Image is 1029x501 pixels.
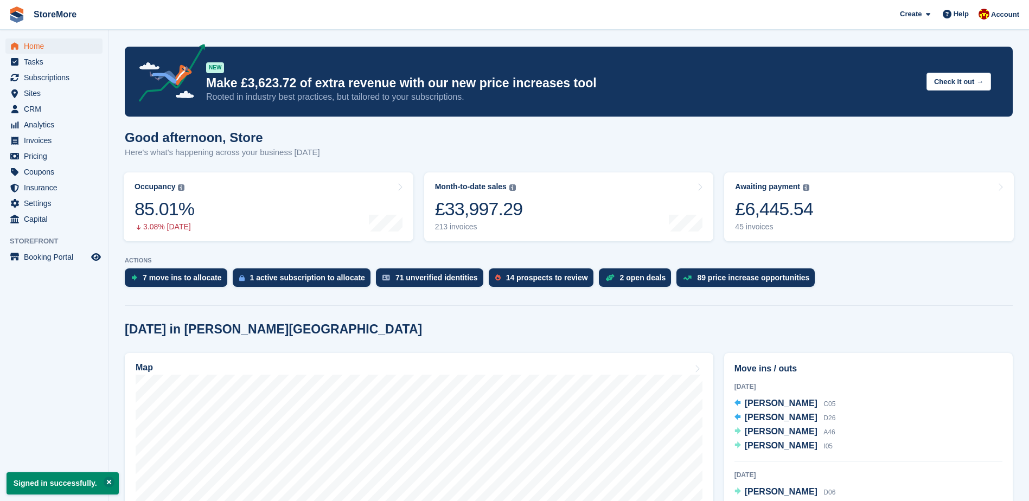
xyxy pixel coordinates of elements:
div: 213 invoices [435,222,523,232]
p: Rooted in industry best practices, but tailored to your subscriptions. [206,91,918,103]
h1: Good afternoon, Store [125,130,320,145]
a: Month-to-date sales £33,997.29 213 invoices [424,172,714,241]
div: 2 open deals [620,273,666,282]
p: Signed in successfully. [7,472,119,494]
img: Store More Team [979,9,989,20]
span: [PERSON_NAME] [745,413,817,422]
a: menu [5,38,103,54]
a: menu [5,211,103,227]
a: menu [5,86,103,101]
a: Awaiting payment £6,445.54 45 invoices [724,172,1014,241]
h2: Move ins / outs [734,362,1002,375]
a: menu [5,101,103,117]
img: stora-icon-8386f47178a22dfd0bd8f6a31ec36ba5ce8667c1dd55bd0f319d3a0aa187defe.svg [9,7,25,23]
a: 89 price increase opportunities [676,268,820,292]
span: Account [991,9,1019,20]
span: [PERSON_NAME] [745,487,817,496]
a: 2 open deals [599,268,677,292]
span: Subscriptions [24,70,89,85]
div: 85.01% [135,198,194,220]
span: Capital [24,211,89,227]
div: 7 move ins to allocate [143,273,222,282]
a: menu [5,149,103,164]
a: menu [5,133,103,148]
img: active_subscription_to_allocate_icon-d502201f5373d7db506a760aba3b589e785aa758c864c3986d89f69b8ff3... [239,274,245,281]
a: 14 prospects to review [489,268,599,292]
a: menu [5,164,103,179]
span: I05 [823,442,833,450]
a: menu [5,249,103,265]
div: Occupancy [135,182,175,191]
a: menu [5,196,103,211]
span: Analytics [24,117,89,132]
span: D06 [823,489,835,496]
div: Awaiting payment [735,182,800,191]
a: [PERSON_NAME] A46 [734,425,835,439]
div: [DATE] [734,382,1002,391]
a: Preview store [90,251,103,264]
span: C05 [823,400,835,408]
a: menu [5,54,103,69]
a: StoreMore [29,5,81,23]
span: Create [900,9,922,20]
a: [PERSON_NAME] D06 [734,485,836,499]
img: move_ins_to_allocate_icon-fdf77a2bb77ea45bf5b3d319d69a93e2d87916cf1d5bf7949dd705db3b84f3ca.svg [131,274,137,281]
span: Home [24,38,89,54]
p: ACTIONS [125,257,1013,264]
a: menu [5,117,103,132]
span: Help [954,9,969,20]
span: Invoices [24,133,89,148]
span: D26 [823,414,835,422]
span: Booking Portal [24,249,89,265]
div: [DATE] [734,470,1002,480]
a: 71 unverified identities [376,268,489,292]
img: verify_identity-adf6edd0f0f0b5bbfe63781bf79b02c33cf7c696d77639b501bdc392416b5a36.svg [382,274,390,281]
img: price_increase_opportunities-93ffe204e8149a01c8c9dc8f82e8f89637d9d84a8eef4429ea346261dce0b2c0.svg [683,275,692,280]
button: Check it out → [926,73,991,91]
span: CRM [24,101,89,117]
p: Make £3,623.72 of extra revenue with our new price increases tool [206,75,918,91]
span: Settings [24,196,89,211]
div: 45 invoices [735,222,813,232]
a: menu [5,70,103,85]
a: [PERSON_NAME] I05 [734,439,833,453]
div: 89 price increase opportunities [697,273,809,282]
span: Sites [24,86,89,101]
img: prospect-51fa495bee0391a8d652442698ab0144808aea92771e9ea1ae160a38d050c398.svg [495,274,501,281]
a: Occupancy 85.01% 3.08% [DATE] [124,172,413,241]
span: Coupons [24,164,89,179]
a: menu [5,180,103,195]
div: £6,445.54 [735,198,813,220]
div: 3.08% [DATE] [135,222,194,232]
img: icon-info-grey-7440780725fd019a000dd9b08b2336e03edf1995a4989e88bcd33f0948082b44.svg [509,184,516,191]
div: 71 unverified identities [395,273,478,282]
div: Month-to-date sales [435,182,507,191]
h2: [DATE] in [PERSON_NAME][GEOGRAPHIC_DATA] [125,322,422,337]
a: 7 move ins to allocate [125,268,233,292]
img: deal-1b604bf984904fb50ccaf53a9ad4b4a5d6e5aea283cecdc64d6e3604feb123c2.svg [605,274,615,281]
div: £33,997.29 [435,198,523,220]
img: icon-info-grey-7440780725fd019a000dd9b08b2336e03edf1995a4989e88bcd33f0948082b44.svg [803,184,809,191]
span: Insurance [24,180,89,195]
img: icon-info-grey-7440780725fd019a000dd9b08b2336e03edf1995a4989e88bcd33f0948082b44.svg [178,184,184,191]
div: 1 active subscription to allocate [250,273,365,282]
img: price-adjustments-announcement-icon-8257ccfd72463d97f412b2fc003d46551f7dbcb40ab6d574587a9cd5c0d94... [130,44,206,106]
a: [PERSON_NAME] C05 [734,397,836,411]
span: Pricing [24,149,89,164]
a: [PERSON_NAME] D26 [734,411,836,425]
div: NEW [206,62,224,73]
h2: Map [136,363,153,372]
span: A46 [823,428,835,436]
span: Storefront [10,236,108,247]
p: Here's what's happening across your business [DATE] [125,146,320,159]
span: [PERSON_NAME] [745,441,817,450]
span: Tasks [24,54,89,69]
span: [PERSON_NAME] [745,427,817,436]
div: 14 prospects to review [506,273,588,282]
span: [PERSON_NAME] [745,399,817,408]
a: 1 active subscription to allocate [233,268,376,292]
